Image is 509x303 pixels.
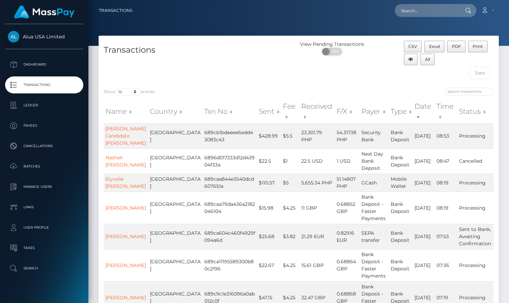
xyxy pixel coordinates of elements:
[5,239,83,256] a: Taxes
[389,100,413,124] th: Type: activate to sort column ascending
[457,192,494,224] td: Processing
[99,3,132,18] a: Transactions
[413,249,435,281] td: [DATE]
[300,123,335,148] td: 23,301.79 PHP
[281,174,299,192] td: $5
[8,141,81,151] p: Cancellations
[429,44,440,49] span: Excel
[335,148,360,174] td: 1 USD
[413,123,435,148] td: [DATE]
[257,249,281,281] td: $22.67
[435,224,457,249] td: 07:53
[8,222,81,233] p: User Profile
[5,117,83,134] a: Payees
[457,249,494,281] td: Processing
[5,158,83,175] a: Batches
[420,54,435,65] button: All
[457,224,494,249] td: Sent to Bank, Awaiting Confirmation
[203,123,257,148] td: 689cb1bdeeee6edd43083c43
[5,138,83,155] a: Cancellations
[105,155,146,168] a: Nasheli [PERSON_NAME]
[5,34,83,40] span: Alua USA Limited
[300,148,335,174] td: 22.5 USD
[404,41,422,52] button: CSV
[105,233,146,239] a: [PERSON_NAME]
[361,180,377,186] span: GCash
[257,192,281,224] td: $15.98
[300,249,335,281] td: 15.61 GBP
[435,123,457,148] td: 08:53
[389,192,413,224] td: Bank Deposit
[360,100,389,124] th: Payer: activate to sort column ascending
[361,129,381,143] span: Security Bank
[444,88,494,95] input: Search transactions
[105,295,146,301] a: [PERSON_NAME]
[335,192,360,224] td: 0.68852 GBP
[257,100,281,124] th: Sent: activate to sort column ascending
[300,100,335,124] th: Received: activate to sort column ascending
[404,54,418,65] button: Column visibility
[335,100,360,124] th: F/X: activate to sort column ascending
[413,224,435,249] td: [DATE]
[413,100,435,124] th: Date: activate to sort column ascending
[203,192,257,224] td: 689caa79da436a2182046104
[413,148,435,174] td: [DATE]
[473,44,483,49] span: Print
[408,44,417,49] span: CSV
[281,192,299,224] td: $4.25
[104,88,155,96] label: Show entries
[5,219,83,236] a: User Profile
[335,174,360,192] td: 51.14807 PHP
[105,176,146,189] a: Elyvelle [PERSON_NAME]
[424,41,444,52] button: Excel
[203,224,257,249] td: 689ca604c460f4929f094a6d
[257,174,281,192] td: $110.57
[257,224,281,249] td: $25.68
[8,100,81,110] p: Ledger
[5,56,83,73] a: Dashboard
[457,123,494,148] td: Processing
[281,249,299,281] td: $4.25
[105,205,146,211] a: [PERSON_NAME]
[300,174,335,192] td: 5,655.34 PHP
[5,97,83,114] a: Ledger
[8,31,19,42] img: Alua USA Limited
[203,174,257,192] td: 689caa844e3540dcd607651a
[115,88,141,96] select: Showentries
[300,224,335,249] td: 21.29 EUR
[469,67,491,79] input: Date filter
[257,148,281,174] td: $22.5
[335,224,360,249] td: 0.82916 EUR
[389,224,413,249] td: Bank Deposit
[457,174,494,192] td: Processing
[452,44,461,49] span: PDF
[105,262,146,268] a: [PERSON_NAME]
[203,249,257,281] td: 689ca11195589300b80c2196
[335,123,360,148] td: 54.31738 PHP
[281,100,299,124] th: Fee: activate to sort column ascending
[281,123,299,148] td: $5.5
[361,251,386,279] span: Bank Deposit - Faster Payments
[361,151,383,171] span: Next Day Bank Deposit
[8,202,81,212] p: Links
[8,243,81,253] p: Taxes
[281,148,299,174] td: $1
[413,192,435,224] td: [DATE]
[148,123,203,148] td: [GEOGRAPHIC_DATA]
[5,260,83,277] a: Search
[389,148,413,174] td: Bank Deposit
[5,76,83,93] a: Transactions
[5,199,83,216] a: Links
[148,174,203,192] td: [GEOGRAPHIC_DATA]
[389,174,413,192] td: Mobile Wallet
[389,249,413,281] td: Bank Deposit
[395,4,459,17] input: Search...
[203,100,257,124] th: Txn No: activate to sort column ascending
[14,5,74,19] img: MassPay Logo
[435,192,457,224] td: 08:19
[361,194,386,221] span: Bank Deposit - Faster Payments
[413,174,435,192] td: [DATE]
[8,121,81,131] p: Payees
[8,80,81,90] p: Transactions
[5,178,83,195] a: Manage Users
